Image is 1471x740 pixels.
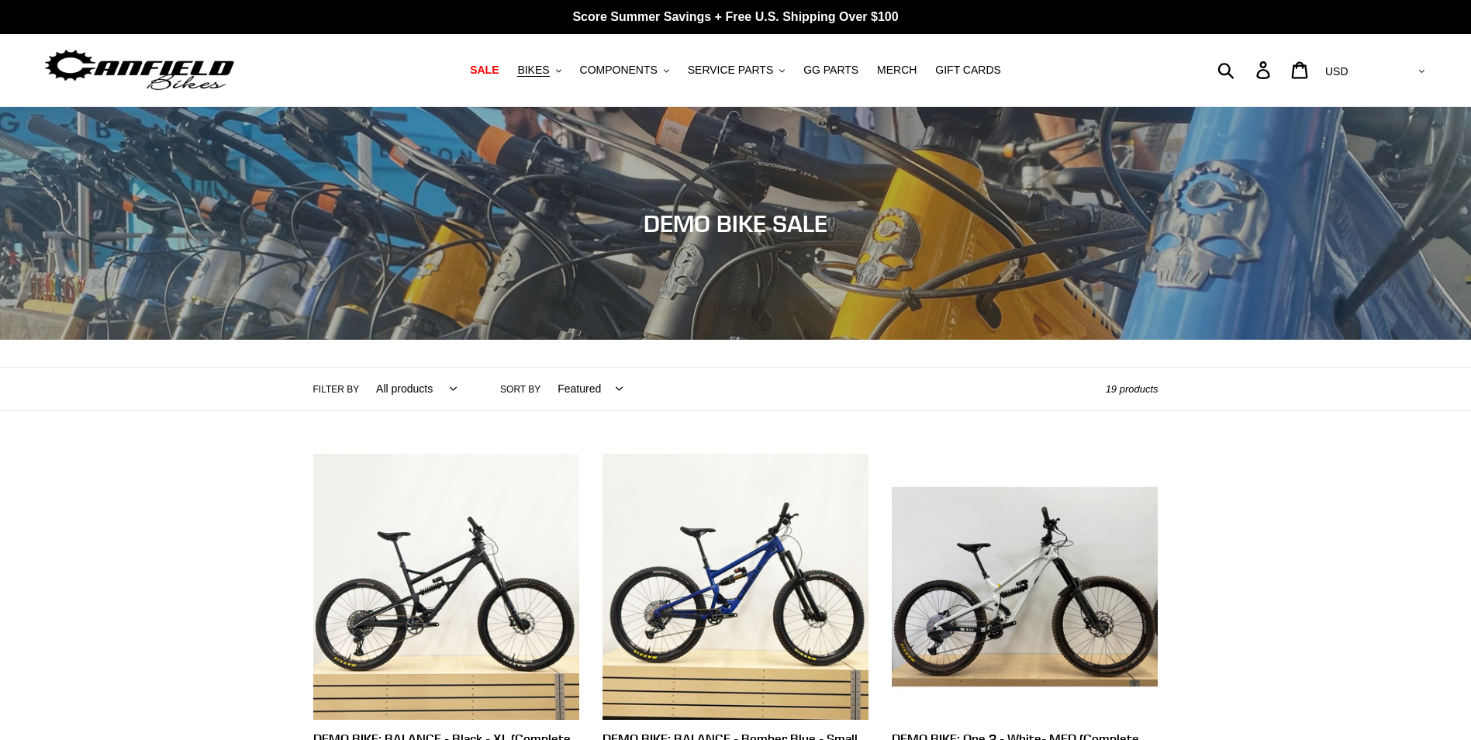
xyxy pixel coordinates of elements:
[462,60,506,81] a: SALE
[313,382,360,396] label: Filter by
[470,64,499,77] span: SALE
[680,60,792,81] button: SERVICE PARTS
[803,64,858,77] span: GG PARTS
[500,382,540,396] label: Sort by
[580,64,658,77] span: COMPONENTS
[869,60,924,81] a: MERCH
[796,60,866,81] a: GG PARTS
[572,60,677,81] button: COMPONENTS
[688,64,773,77] span: SERVICE PARTS
[1226,53,1266,87] input: Search
[517,64,549,77] span: BIKES
[927,60,1009,81] a: GIFT CARDS
[644,209,827,237] span: DEMO BIKE SALE
[935,64,1001,77] span: GIFT CARDS
[1106,383,1158,395] span: 19 products
[877,64,917,77] span: MERCH
[509,60,568,81] button: BIKES
[43,46,237,95] img: Canfield Bikes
